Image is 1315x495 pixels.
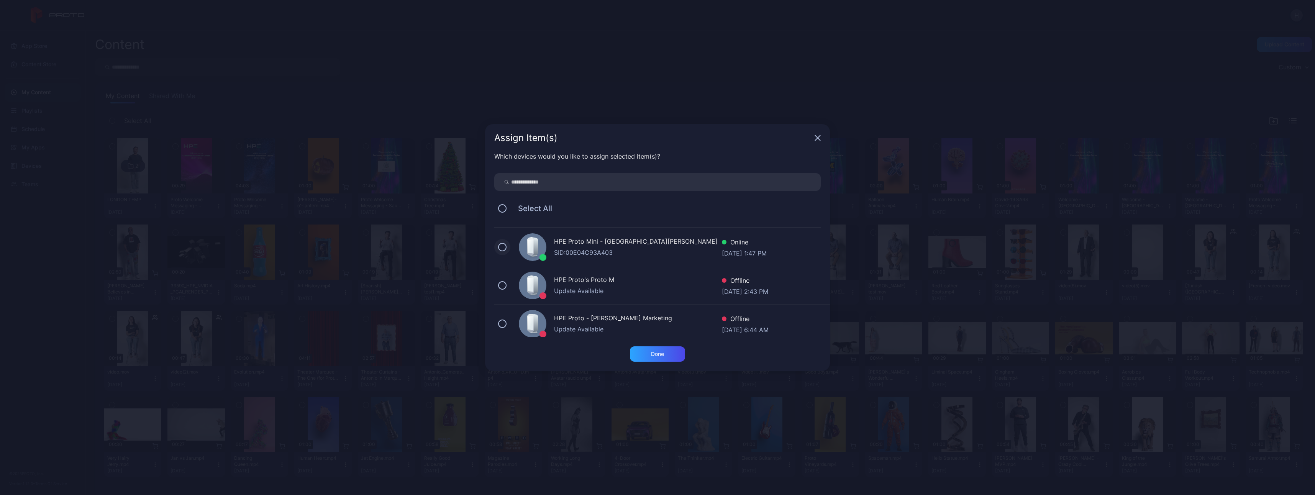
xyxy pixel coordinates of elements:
div: Assign Item(s) [494,133,812,143]
div: [DATE] 2:43 PM [722,287,768,295]
div: Done [651,351,664,357]
div: [DATE] 1:47 PM [722,249,767,256]
span: Select All [510,204,552,213]
div: Update Available [554,325,722,334]
div: Update Available [554,286,722,295]
div: Offline [722,314,769,325]
div: [DATE] 6:44 AM [722,325,769,333]
div: Offline [722,276,768,287]
div: SID: 00E04C93A403 [554,248,722,257]
div: Online [722,238,767,249]
div: Which devices would you like to assign selected item(s)? [494,152,821,161]
button: Done [630,346,685,362]
div: HPE Proto's Proto M [554,275,722,286]
div: HPE Proto - [PERSON_NAME] Marketing [554,313,722,325]
div: HPE Proto Mini - [GEOGRAPHIC_DATA][PERSON_NAME] [554,237,722,248]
